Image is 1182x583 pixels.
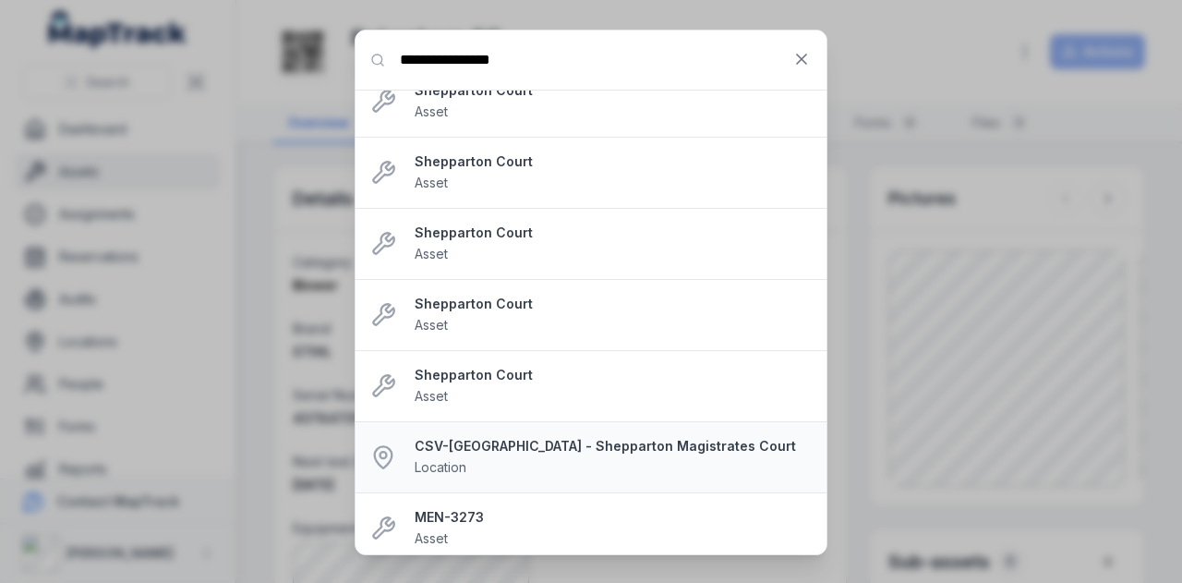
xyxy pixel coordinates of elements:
span: Asset [415,246,448,261]
a: Shepparton CourtAsset [415,152,812,193]
a: CSV-[GEOGRAPHIC_DATA] - Shepparton Magistrates CourtLocation [415,437,812,478]
span: Location [415,459,466,475]
strong: Shepparton Court [415,81,812,100]
span: Asset [415,530,448,546]
strong: Shepparton Court [415,366,812,384]
span: Asset [415,103,448,119]
strong: Shepparton Court [415,224,812,242]
strong: MEN-3273 [415,508,812,527]
a: Shepparton CourtAsset [415,81,812,122]
strong: Shepparton Court [415,295,812,313]
a: Shepparton CourtAsset [415,366,812,407]
a: Shepparton CourtAsset [415,224,812,264]
span: Asset [415,388,448,404]
span: Asset [415,317,448,333]
strong: Shepparton Court [415,152,812,171]
span: Asset [415,175,448,190]
strong: CSV-[GEOGRAPHIC_DATA] - Shepparton Magistrates Court [415,437,812,455]
a: Shepparton CourtAsset [415,295,812,335]
a: MEN-3273Asset [415,508,812,549]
